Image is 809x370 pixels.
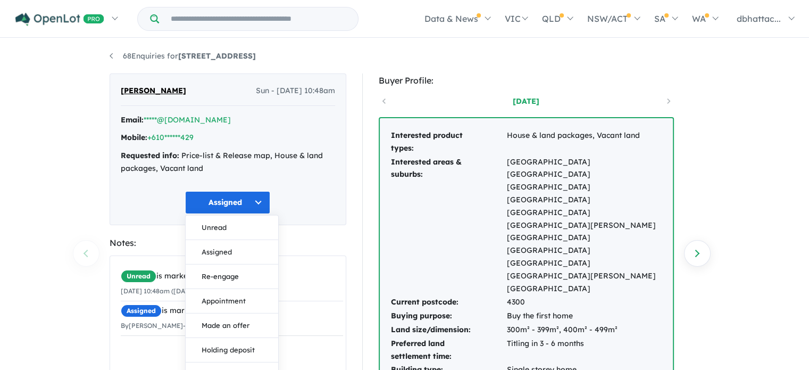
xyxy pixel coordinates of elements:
img: Openlot PRO Logo White [15,13,104,26]
span: Assigned [121,305,162,317]
button: Re-engage [186,265,278,289]
div: Price-list & Release map, House & land packages, Vacant land [121,150,335,175]
button: Assigned [186,240,278,265]
td: 300m² - 399m², 400m² - 499m² [506,323,662,337]
span: Sun - [DATE] 10:48am [256,85,335,97]
button: Holding deposit [186,338,278,363]
td: Land size/dimension: [390,323,506,337]
td: Buying purpose: [390,309,506,323]
strong: [STREET_ADDRESS] [178,51,256,61]
div: is marked. [121,270,343,283]
td: Interested areas & suburbs: [390,155,506,296]
a: [DATE] [481,96,571,106]
strong: Requested info: [121,151,179,160]
td: [GEOGRAPHIC_DATA] [GEOGRAPHIC_DATA] [GEOGRAPHIC_DATA] [GEOGRAPHIC_DATA] [GEOGRAPHIC_DATA] [GEOGRA... [506,155,662,296]
td: Buy the first home [506,309,662,323]
small: [DATE] 10:48am ([DATE]) [121,287,197,295]
button: Assigned [185,191,270,214]
strong: Mobile: [121,133,147,142]
strong: Email: [121,115,144,125]
a: 68Enquiries for[STREET_ADDRESS] [110,51,256,61]
button: Made an offer [186,314,278,338]
div: Buyer Profile: [379,73,674,88]
button: Unread [186,216,278,240]
nav: breadcrumb [110,50,700,63]
span: [PERSON_NAME] [121,85,186,97]
span: Unread [121,270,156,283]
input: Try estate name, suburb, builder or developer [161,7,356,30]
td: Preferred land settlement time: [390,337,506,364]
td: 4300 [506,295,662,309]
div: is marked. [121,305,343,317]
div: Notes: [110,236,346,250]
td: Titling in 3 - 6 months [506,337,662,364]
td: Interested product types: [390,129,506,155]
small: By [PERSON_NAME] - [DATE] 11:19am ([DATE]) [121,322,261,330]
span: dbhattac... [737,13,781,24]
button: Appointment [186,289,278,314]
td: Current postcode: [390,295,506,309]
td: House & land packages, Vacant land [506,129,662,155]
